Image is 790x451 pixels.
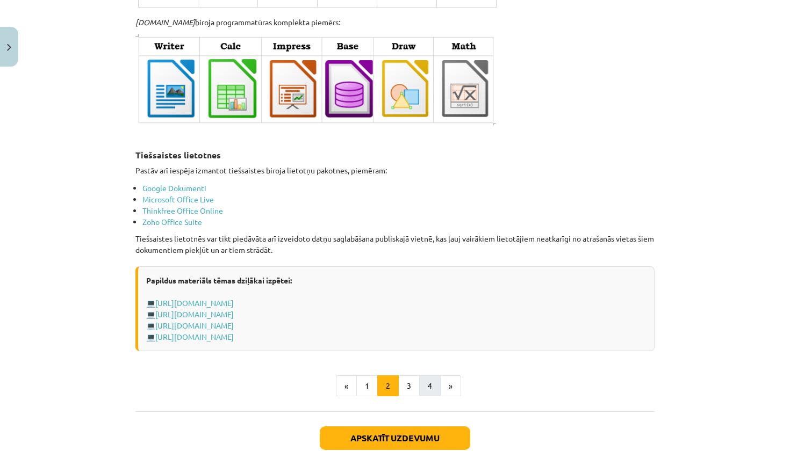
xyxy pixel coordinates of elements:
[135,375,655,397] nav: Page navigation example
[155,321,234,330] a: [URL][DOMAIN_NAME]
[135,149,221,161] strong: Tiešsaistes lietotnes
[336,375,357,397] button: «
[356,375,378,397] button: 1
[135,17,195,27] em: [DOMAIN_NAME]
[135,266,655,351] div: 💻 💻 💻 💻
[155,298,234,308] a: [URL][DOMAIN_NAME]
[7,44,11,51] img: icon-close-lesson-0947bae3869378f0d4975bcd49f059093ad1ed9edebbc8119c70593378902aed.svg
[142,194,214,204] a: Microsoft Office Live
[135,17,655,28] p: biroja programmatūras komplekta piemērs:
[135,165,655,176] p: Pastāv arī iespēja izmantot tiešsaistes biroja lietotņu pakotnes, piemēram:
[135,233,655,256] p: Tiešsaistes lietotnēs var tikt piedāvāta arī izveidoto datņu saglabāšana publiskajā vietnē, kas ļ...
[377,375,399,397] button: 2
[440,375,461,397] button: »
[142,217,202,227] a: Zoho Office Suite
[155,309,234,319] a: [URL][DOMAIN_NAME]
[155,332,234,341] a: [URL][DOMAIN_NAME]
[146,275,292,285] strong: Papildus materiāls tēmas dziļākai izpētei:
[419,375,441,397] button: 4
[320,426,470,450] button: Apskatīt uzdevumu
[142,206,223,215] a: Thinkfree Office Online
[398,375,420,397] button: 3
[142,183,206,193] a: Google Dokumenti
